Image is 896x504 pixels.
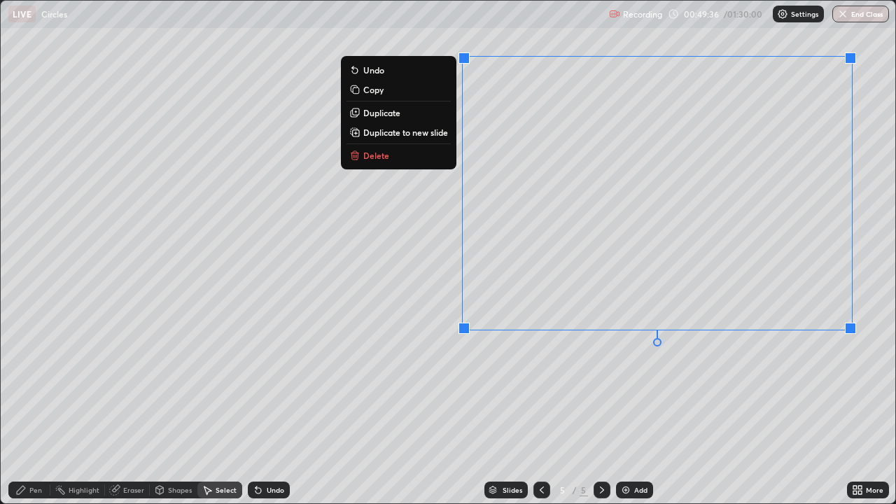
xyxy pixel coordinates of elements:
[623,9,662,20] p: Recording
[346,147,451,164] button: Delete
[837,8,848,20] img: end-class-cross
[13,8,31,20] p: LIVE
[346,104,451,121] button: Duplicate
[216,486,237,493] div: Select
[69,486,99,493] div: Highlight
[363,150,389,161] p: Delete
[168,486,192,493] div: Shapes
[346,124,451,141] button: Duplicate to new slide
[363,84,384,95] p: Copy
[363,64,384,76] p: Undo
[791,10,818,17] p: Settings
[346,62,451,78] button: Undo
[866,486,883,493] div: More
[503,486,522,493] div: Slides
[41,8,67,20] p: Circles
[267,486,284,493] div: Undo
[580,484,588,496] div: 5
[832,6,889,22] button: End Class
[363,127,448,138] p: Duplicate to new slide
[123,486,144,493] div: Eraser
[620,484,631,496] img: add-slide-button
[346,81,451,98] button: Copy
[556,486,570,494] div: 5
[363,107,400,118] p: Duplicate
[777,8,788,20] img: class-settings-icons
[609,8,620,20] img: recording.375f2c34.svg
[634,486,647,493] div: Add
[573,486,577,494] div: /
[29,486,42,493] div: Pen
